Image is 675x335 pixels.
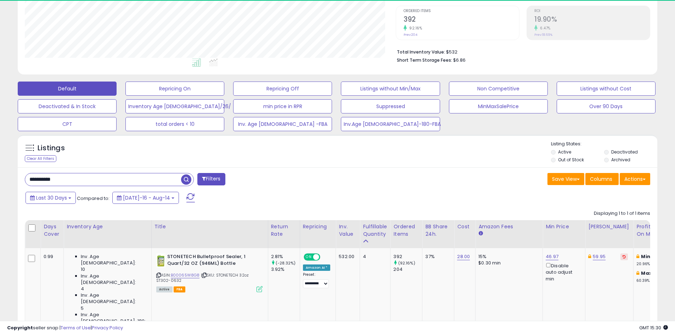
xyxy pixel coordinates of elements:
span: 5 [81,305,84,312]
span: ON [304,254,313,260]
div: ASIN: [156,253,263,291]
small: Prev: 204 [404,33,417,37]
small: (92.16%) [398,260,415,266]
label: Deactivated [611,149,638,155]
div: Cost [457,223,472,230]
span: [DATE]-16 - Aug-14 [123,194,170,201]
a: 46.97 [546,253,558,260]
h2: 19.90% [534,15,650,25]
b: Max: [641,270,653,277]
span: Ordered Items [404,9,519,13]
button: Inv.Age [DEMOGRAPHIC_DATA]-180-FBA [341,117,440,131]
span: ROI [534,9,650,13]
button: Columns [585,173,619,185]
div: 4 [363,253,385,260]
button: min price in RPR [233,99,332,113]
div: Fulfillable Quantity [363,223,387,238]
span: 2025-09-14 15:30 GMT [639,324,668,331]
span: FBA [174,286,186,292]
label: Active [558,149,571,155]
div: Clear All Filters [25,155,56,162]
div: BB Share 24h. [425,223,451,238]
div: $0.30 min [478,260,537,266]
small: 92.16% [407,26,422,31]
small: (-28.32%) [276,260,296,266]
b: Total Inventory Value: [397,49,445,55]
div: 2.81% [271,253,300,260]
div: 37% [425,253,449,260]
span: | SKU: STONETECH 32oz ST302-0632 [156,272,249,283]
h5: Listings [38,143,65,153]
span: $6.86 [453,57,466,63]
div: seller snap | | [7,325,123,331]
li: $532 [397,47,645,56]
button: Save View [547,173,584,185]
button: Listings without Min/Max [341,82,440,96]
button: [DATE]-16 - Aug-14 [112,192,179,204]
a: 59.95 [593,253,606,260]
div: Amazon AI * [303,264,331,271]
div: [PERSON_NAME] [588,223,630,230]
small: Amazon Fees. [478,230,483,237]
div: 392 [393,253,422,260]
div: 204 [393,266,422,273]
a: Privacy Policy [92,324,123,331]
small: 6.47% [538,26,551,31]
div: Preset: [303,272,331,288]
h2: 392 [404,15,519,25]
div: 3.92% [271,266,300,273]
span: Inv. Age [DEMOGRAPHIC_DATA]: [81,273,146,286]
button: Suppressed [341,99,440,113]
div: 532.00 [339,253,354,260]
button: Repricing On [125,82,224,96]
button: MinMaxSalePrice [449,99,548,113]
button: Deactivated & In Stock [18,99,117,113]
p: Listing States: [551,141,657,147]
button: Last 30 Days [26,192,76,204]
div: 15% [478,253,537,260]
span: Inv. Age [DEMOGRAPHIC_DATA]: [81,292,146,305]
div: Repricing [303,223,333,230]
div: Title [154,223,265,230]
div: Amazon Fees [478,223,540,230]
div: Inv. value [339,223,357,238]
a: Terms of Use [61,324,91,331]
span: 4 [81,286,84,292]
button: Default [18,82,117,96]
div: Disable auto adjust min [546,262,580,282]
span: 10 [81,266,85,273]
a: B00065W8G8 [171,272,200,278]
div: 0.99 [44,253,58,260]
div: Ordered Items [393,223,419,238]
span: All listings currently available for purchase on Amazon [156,286,173,292]
div: Return Rate [271,223,297,238]
span: Last 30 Days [36,194,67,201]
small: Prev: 18.69% [534,33,552,37]
b: Short Term Storage Fees: [397,57,452,63]
button: Filters [197,173,225,185]
span: OFF [319,254,330,260]
button: Inv. Age [DEMOGRAPHIC_DATA] -FBA [233,117,332,131]
a: 28.00 [457,253,470,260]
div: Min Price [546,223,582,230]
button: CPT [18,117,117,131]
div: Displaying 1 to 1 of 1 items [594,210,650,217]
b: Min: [641,253,652,260]
strong: Copyright [7,324,33,331]
button: Actions [620,173,650,185]
button: Non Competitive [449,82,548,96]
b: STONETECH Bulletproof Sealer, 1 Quart/32 OZ (946ML) Bottle [167,253,253,268]
button: Inventory Age [DEMOGRAPHIC_DATA]/26/ [125,99,224,113]
button: Repricing Off [233,82,332,96]
button: total orders < 10 [125,117,224,131]
span: Columns [590,175,612,183]
button: Listings without Cost [557,82,656,96]
button: Over 90 Days [557,99,656,113]
span: Compared to: [77,195,109,202]
label: Archived [611,157,630,163]
img: 417w0cxIc1L._SL40_.jpg [156,253,165,268]
label: Out of Stock [558,157,584,163]
div: Inventory Age [67,223,148,230]
span: Inv. Age [DEMOGRAPHIC_DATA]: [81,253,146,266]
span: Inv. Age [DEMOGRAPHIC_DATA]-180: [81,312,146,324]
